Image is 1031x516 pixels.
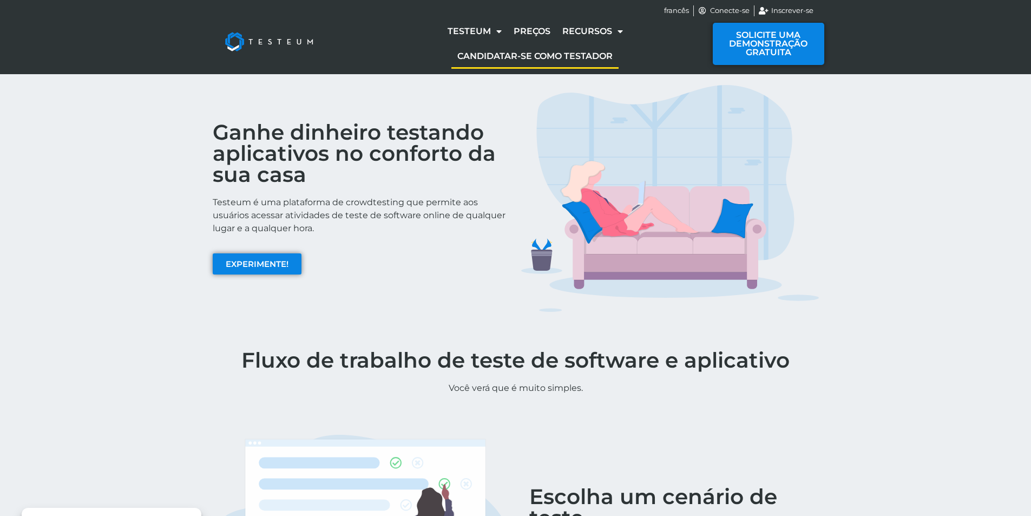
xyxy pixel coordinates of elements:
[664,6,689,15] font: francês
[213,253,301,275] a: EXPERIMENTE!
[448,26,491,36] font: Testeum
[226,259,288,269] font: EXPERIMENTE!
[213,119,496,187] font: Ganhe dinheiro testando aplicativos no conforto da sua casa
[442,19,508,44] a: Testeum
[710,6,750,15] font: Conecte-se
[449,383,583,393] font: Você verá que é muito simples.
[451,44,619,69] a: Candidatar-se como testador
[759,5,813,16] a: Inscrever-se
[508,19,556,44] a: Preços
[729,30,807,57] font: SOLICITE UMA DEMONSTRAÇÃO GRATUITA
[521,85,819,312] img: TESTADORES IMG 1
[698,5,750,16] a: Conecte-se
[213,20,325,63] img: Logotipo Testeum - Plataforma de crowdtesting de aplicativos
[241,347,790,373] font: Fluxo de trabalho de teste de software e aplicativo
[213,197,505,233] font: Testeum é uma plataforma de crowdtesting que permite aos usuários acessar atividades de teste de ...
[664,5,689,16] a: francês
[457,51,613,61] font: Candidatar-se como testador
[556,19,629,44] a: Recursos
[771,6,813,15] font: Inscrever-se
[713,23,824,65] a: SOLICITE UMA DEMONSTRAÇÃO GRATUITA
[363,19,708,69] nav: Menu
[562,26,612,36] font: Recursos
[514,26,550,36] font: Preços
